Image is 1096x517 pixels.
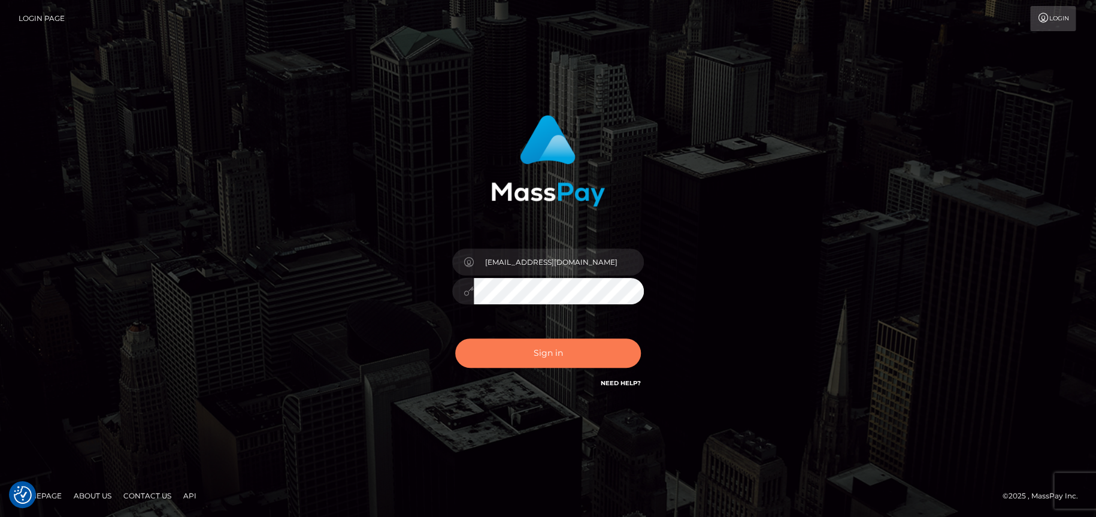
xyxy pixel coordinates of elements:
a: About Us [69,486,116,505]
div: © 2025 , MassPay Inc. [1003,489,1087,503]
input: Username... [474,249,644,276]
a: Contact Us [119,486,176,505]
a: Login Page [19,6,65,31]
a: Homepage [13,486,66,505]
button: Consent Preferences [14,486,32,504]
img: MassPay Login [491,115,605,207]
a: Need Help? [601,379,641,387]
img: Revisit consent button [14,486,32,504]
a: Login [1030,6,1076,31]
a: API [178,486,201,505]
button: Sign in [455,338,641,368]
